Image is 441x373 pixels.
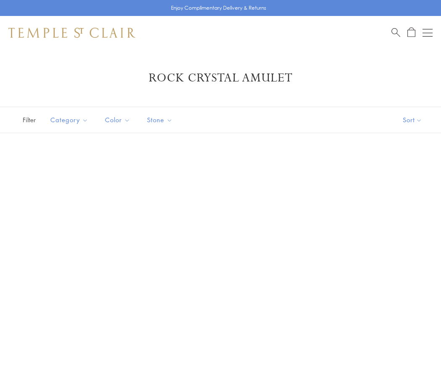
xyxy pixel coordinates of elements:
[391,27,400,38] a: Search
[407,27,415,38] a: Open Shopping Bag
[99,110,136,129] button: Color
[46,115,94,125] span: Category
[21,71,420,86] h1: Rock Crystal Amulet
[171,4,266,12] p: Enjoy Complimentary Delivery & Returns
[44,110,94,129] button: Category
[423,28,433,38] button: Open navigation
[141,110,179,129] button: Stone
[8,28,135,38] img: Temple St. Clair
[384,107,441,133] button: Show sort by
[101,115,136,125] span: Color
[143,115,179,125] span: Stone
